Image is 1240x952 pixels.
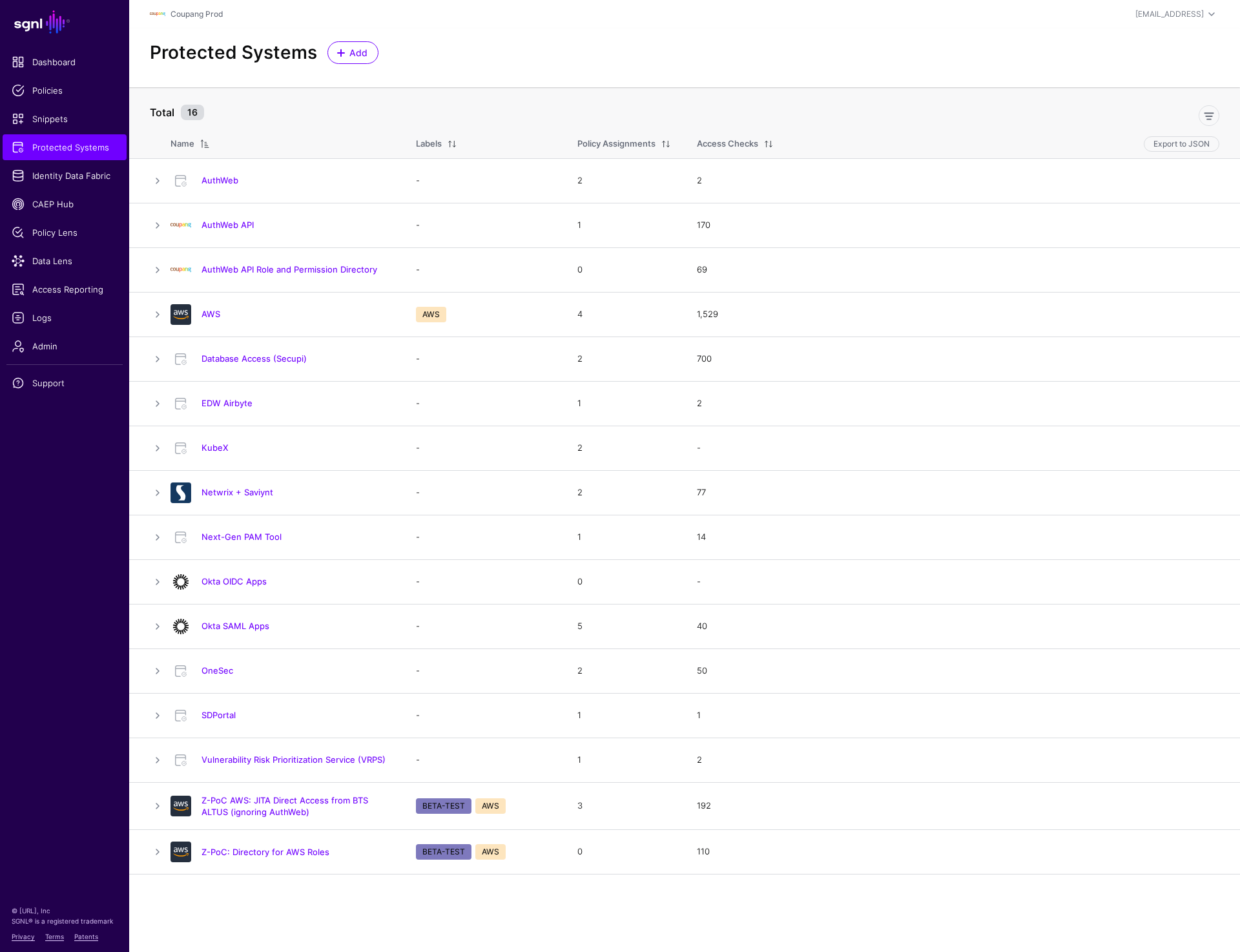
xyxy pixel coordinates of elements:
[1144,136,1219,152] button: Export to JSON
[12,112,118,125] span: Snippets
[201,353,307,364] a: Database Access (Secupi)
[564,693,684,738] td: 1
[12,84,118,97] span: Policies
[150,6,165,22] img: svg+xml;base64,PHN2ZyBpZD0iTG9nbyIgeG1sbnM9Imh0dHA6Ly93d3cudzMub3JnLzIwMDAvc3ZnIiB3aWR0aD0iMTIxLj...
[327,41,378,64] a: Add
[697,709,1219,722] div: 1
[403,381,564,426] td: -
[1135,8,1204,20] div: [EMAIL_ADDRESS]
[201,710,236,720] a: SDPortal
[403,738,564,782] td: -
[3,333,127,359] a: Admin
[150,106,174,119] strong: Total
[697,486,1219,499] div: 77
[564,247,684,292] td: 0
[170,138,194,150] div: Name
[403,559,564,604] td: -
[150,42,317,64] h2: Protected Systems
[564,336,684,381] td: 2
[697,620,1219,633] div: 40
[201,398,253,408] a: EDW Airbyte
[74,933,98,940] a: Patents
[170,482,191,503] img: svg+xml;base64,PD94bWwgdmVyc2lvbj0iMS4wIiBlbmNvZGluZz0idXRmLTgiPz4KPCEtLSBHZW5lcmF0b3I6IEFkb2JlIE...
[12,226,118,239] span: Policy Lens
[697,531,1219,544] div: 14
[475,844,506,860] span: AWS
[416,138,442,150] div: Labels
[12,377,118,389] span: Support
[12,283,118,296] span: Access Reporting
[3,248,127,274] a: Data Lens
[348,46,369,59] span: Add
[564,782,684,829] td: 3
[697,665,1219,678] div: 50
[564,604,684,648] td: 5
[3,163,127,189] a: Identity Data Fabric
[564,559,684,604] td: 0
[416,307,446,322] span: AWS
[201,795,368,817] a: Z-PoC AWS: JITA Direct Access from BTS ALTUS (ignoring AuthWeb)
[45,933,64,940] a: Terms
[564,515,684,559] td: 1
[170,842,191,862] img: svg+xml;base64,PHN2ZyB3aWR0aD0iNjQiIGhlaWdodD0iNjQiIHZpZXdCb3g9IjAgMCA2NCA2NCIgZmlsbD0ibm9uZSIgeG...
[697,308,1219,321] div: 1,529
[3,78,127,103] a: Policies
[403,515,564,559] td: -
[201,264,377,274] a: AuthWeb API Role and Permission Directory
[697,845,1219,858] div: 110
[170,616,191,637] img: svg+xml;base64,PHN2ZyB3aWR0aD0iNjQiIGhlaWdodD0iNjQiIHZpZXdCb3g9IjAgMCA2NCA2NCIgZmlsbD0ibm9uZSIgeG...
[12,56,118,68] span: Dashboard
[577,138,656,150] div: Policy Assignments
[564,426,684,470] td: 2
[201,309,220,319] a: AWS
[12,916,118,926] p: SGNL® is a registered trademark
[12,198,118,211] span: CAEP Hub
[3,134,127,160] a: Protected Systems
[697,754,1219,767] div: 2
[3,305,127,331] a: Logs
[564,381,684,426] td: 1
[564,470,684,515] td: 2
[403,426,564,470] td: -
[697,397,1219,410] div: 2
[475,798,506,814] span: AWS
[564,648,684,693] td: 2
[3,276,127,302] a: Access Reporting
[3,191,127,217] a: CAEP Hub
[201,754,386,765] a: Vulnerability Risk Prioritization Service (VRPS)
[3,106,127,132] a: Snippets
[403,604,564,648] td: -
[170,215,191,236] img: svg+xml;base64,PHN2ZyBpZD0iTG9nbyIgeG1sbnM9Imh0dHA6Ly93d3cudzMub3JnLzIwMDAvc3ZnIiB3aWR0aD0iMTIxLj...
[564,292,684,336] td: 4
[564,158,684,203] td: 2
[564,829,684,874] td: 0
[170,260,191,280] img: svg+xml;base64,PHN2ZyBpZD0iTG9nbyIgeG1sbnM9Imh0dHA6Ly93d3cudzMub3JnLzIwMDAvc3ZnIiB3aWR0aD0iMTIxLj...
[697,353,1219,366] div: 700
[201,487,273,497] a: Netwrix + Saviynt
[403,203,564,247] td: -
[181,105,204,120] small: 16
[697,219,1219,232] div: 170
[170,572,191,592] img: svg+xml;base64,PHN2ZyB3aWR0aD0iNjQiIGhlaWdodD0iNjQiIHZpZXdCb3g9IjAgMCA2NCA2NCIgZmlsbD0ibm9uZSIgeG...
[697,575,1219,588] div: -
[403,336,564,381] td: -
[403,693,564,738] td: -
[12,933,35,940] a: Privacy
[403,648,564,693] td: -
[564,203,684,247] td: 1
[170,304,191,325] img: svg+xml;base64,PHN2ZyB3aWR0aD0iNjQiIGhlaWdodD0iNjQiIHZpZXdCb3g9IjAgMCA2NCA2NCIgZmlsbD0ibm9uZSIgeG...
[697,174,1219,187] div: 2
[201,220,254,230] a: AuthWeb API
[3,220,127,245] a: Policy Lens
[403,247,564,292] td: -
[8,8,121,36] a: SGNL
[12,169,118,182] span: Identity Data Fabric
[697,264,1219,276] div: 69
[564,738,684,782] td: 1
[403,158,564,203] td: -
[12,340,118,353] span: Admin
[201,847,329,857] a: Z-PoC: Directory for AWS Roles
[201,576,267,586] a: Okta OIDC Apps
[170,9,223,19] a: Coupang Prod
[201,532,282,542] a: Next-Gen PAM Tool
